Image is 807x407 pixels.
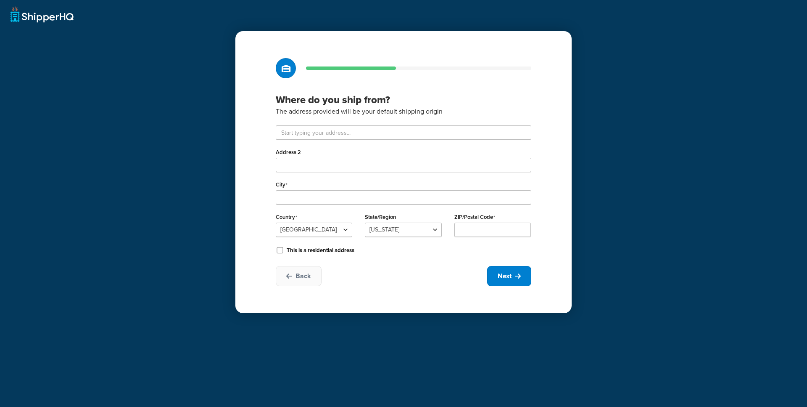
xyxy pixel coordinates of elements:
span: Next [498,271,512,281]
label: City [276,181,287,188]
label: This is a residential address [287,247,354,254]
h3: Where do you ship from? [276,93,531,106]
label: Country [276,214,297,221]
span: Back [295,271,311,281]
label: Address 2 [276,149,301,155]
label: State/Region [365,214,396,220]
label: ZIP/Postal Code [454,214,495,221]
p: The address provided will be your default shipping origin [276,106,531,117]
button: Back [276,266,322,286]
input: Start typing your address... [276,125,531,140]
button: Next [487,266,531,286]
